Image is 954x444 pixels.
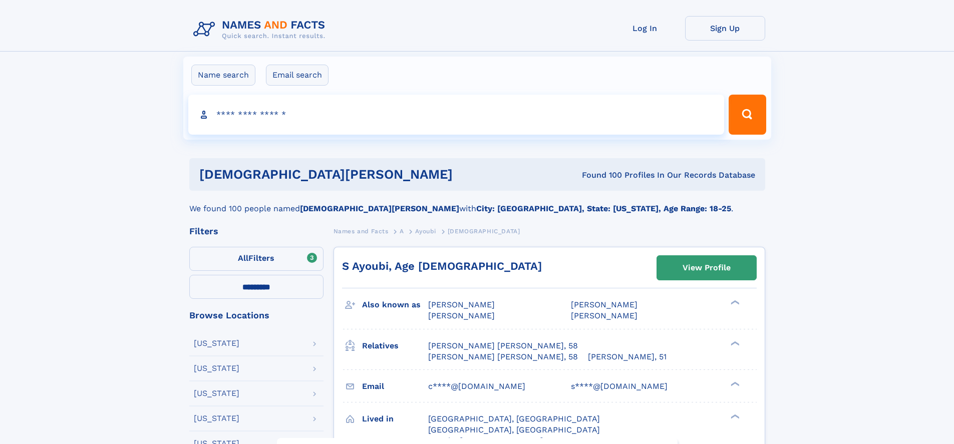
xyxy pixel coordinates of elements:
[517,170,755,181] div: Found 100 Profiles In Our Records Database
[189,16,334,43] img: Logo Names and Facts
[571,311,638,320] span: [PERSON_NAME]
[362,296,428,313] h3: Also known as
[415,225,436,237] a: Ayoubi
[428,311,495,320] span: [PERSON_NAME]
[189,247,324,271] label: Filters
[728,340,740,346] div: ❯
[362,410,428,427] h3: Lived in
[448,228,520,235] span: [DEMOGRAPHIC_DATA]
[683,256,731,279] div: View Profile
[238,253,248,263] span: All
[266,65,329,86] label: Email search
[605,16,685,41] a: Log In
[571,300,638,309] span: [PERSON_NAME]
[729,95,766,135] button: Search Button
[194,414,239,422] div: [US_STATE]
[194,389,239,397] div: [US_STATE]
[362,378,428,395] h3: Email
[428,340,578,351] a: [PERSON_NAME] [PERSON_NAME], 58
[199,168,517,181] h1: [DEMOGRAPHIC_DATA][PERSON_NAME]
[189,191,765,215] div: We found 100 people named with .
[188,95,725,135] input: search input
[189,311,324,320] div: Browse Locations
[400,225,404,237] a: A
[428,414,600,423] span: [GEOGRAPHIC_DATA], [GEOGRAPHIC_DATA]
[588,351,667,362] a: [PERSON_NAME], 51
[428,351,578,362] a: [PERSON_NAME] [PERSON_NAME], 58
[476,204,731,213] b: City: [GEOGRAPHIC_DATA], State: [US_STATE], Age Range: 18-25
[362,337,428,354] h3: Relatives
[342,260,542,272] a: S Ayoubi, Age [DEMOGRAPHIC_DATA]
[728,413,740,419] div: ❯
[194,339,239,347] div: [US_STATE]
[400,228,404,235] span: A
[194,364,239,372] div: [US_STATE]
[415,228,436,235] span: Ayoubi
[189,227,324,236] div: Filters
[685,16,765,41] a: Sign Up
[428,300,495,309] span: [PERSON_NAME]
[300,204,459,213] b: [DEMOGRAPHIC_DATA][PERSON_NAME]
[334,225,389,237] a: Names and Facts
[728,299,740,306] div: ❯
[728,380,740,387] div: ❯
[191,65,255,86] label: Name search
[657,256,756,280] a: View Profile
[428,425,600,434] span: [GEOGRAPHIC_DATA], [GEOGRAPHIC_DATA]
